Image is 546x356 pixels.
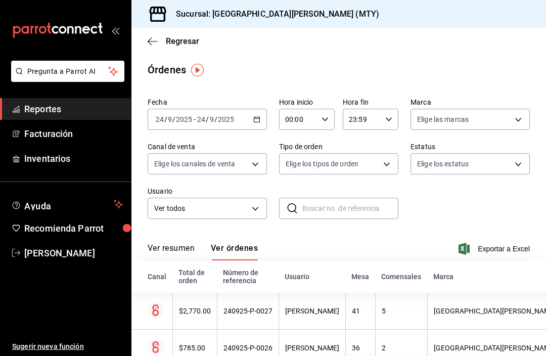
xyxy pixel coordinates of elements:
span: Reportes [24,102,123,116]
img: Tooltip marker [191,64,204,76]
span: / [164,115,167,123]
div: Mesa [351,273,369,281]
a: Pregunta a Parrot AI [7,73,124,84]
input: -- [155,115,164,123]
span: Elige los canales de venta [154,159,235,169]
button: Ver resumen [148,243,195,260]
input: -- [167,115,172,123]
div: Canal [148,273,166,281]
input: ---- [217,115,235,123]
label: Usuario [148,188,267,195]
label: Fecha [148,99,267,106]
div: navigation tabs [148,243,258,260]
div: 2 [382,344,421,352]
label: Canal de venta [148,143,267,150]
div: $785.00 [179,344,211,352]
label: Estatus [411,143,530,150]
span: Sugerir nueva función [12,341,123,352]
span: / [206,115,209,123]
span: Elige los tipos de orden [286,159,358,169]
span: Facturación [24,127,123,141]
span: Pregunta a Parrot AI [27,66,109,77]
span: Ver todos [154,203,248,214]
span: Ayuda [24,198,110,210]
div: Número de referencia [223,269,272,285]
div: 5 [382,307,421,315]
span: / [172,115,175,123]
div: Órdenes [148,62,186,77]
div: [PERSON_NAME] [285,344,339,352]
div: 240925-P-0027 [223,307,272,315]
button: Regresar [148,36,199,46]
span: - [194,115,196,123]
span: Inventarios [24,152,123,165]
label: Marca [411,99,530,106]
button: Ver órdenes [211,243,258,260]
button: Exportar a Excel [461,243,530,255]
button: Pregunta a Parrot AI [11,61,124,82]
div: 240925-P-0026 [223,344,272,352]
span: / [214,115,217,123]
span: Regresar [166,36,199,46]
div: Comensales [381,273,421,281]
button: open_drawer_menu [111,26,119,34]
span: Recomienda Parrot [24,221,123,235]
span: [PERSON_NAME] [24,246,123,260]
div: $2,770.00 [179,307,211,315]
div: Usuario [285,273,339,281]
span: Elige los estatus [417,159,469,169]
label: Tipo de orden [279,143,398,150]
label: Hora fin [343,99,398,106]
div: [PERSON_NAME] [285,307,339,315]
div: 41 [352,307,369,315]
label: Hora inicio [279,99,335,106]
div: Total de orden [178,269,211,285]
input: -- [209,115,214,123]
input: ---- [175,115,193,123]
input: Buscar no. de referencia [302,198,398,218]
h3: Sucursal: [GEOGRAPHIC_DATA][PERSON_NAME] (MTY) [168,8,379,20]
div: 36 [352,344,369,352]
span: Elige las marcas [417,114,469,124]
input: -- [197,115,206,123]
